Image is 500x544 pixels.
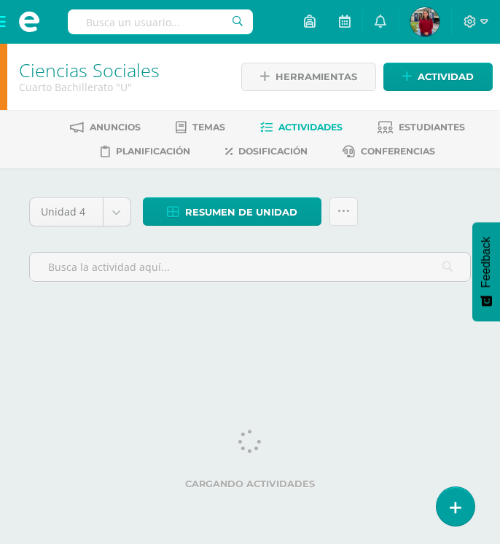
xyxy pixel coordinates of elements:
[383,63,493,91] a: Actividad
[241,63,376,91] a: Herramientas
[176,116,225,139] a: Temas
[260,116,343,139] a: Actividades
[143,197,321,226] a: Resumen de unidad
[192,122,225,133] span: Temas
[225,140,308,163] a: Dosificación
[399,122,465,133] span: Estudiantes
[238,146,308,157] span: Dosificación
[41,198,92,226] span: Unidad 4
[361,146,435,157] span: Conferencias
[19,80,222,94] div: Cuarto Bachillerato 'U'
[418,63,474,90] span: Actividad
[29,478,471,489] label: Cargando actividades
[472,222,500,321] button: Feedback - Mostrar encuesta
[30,198,130,226] a: Unidad 4
[101,140,190,163] a: Planificación
[30,253,470,281] input: Busca la actividad aquí...
[278,122,343,133] span: Actividades
[410,7,440,36] img: e66938ea6f53d621eb85b78bb3ab8b81.png
[19,60,222,80] h1: Ciencias Sociales
[343,140,435,163] a: Conferencias
[378,116,465,139] a: Estudiantes
[70,116,141,139] a: Anuncios
[185,199,297,226] span: Resumen de unidad
[19,58,160,82] a: Ciencias Sociales
[90,122,141,133] span: Anuncios
[116,146,190,157] span: Planificación
[480,237,493,288] span: Feedback
[68,9,253,34] input: Busca un usuario...
[276,63,357,90] span: Herramientas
